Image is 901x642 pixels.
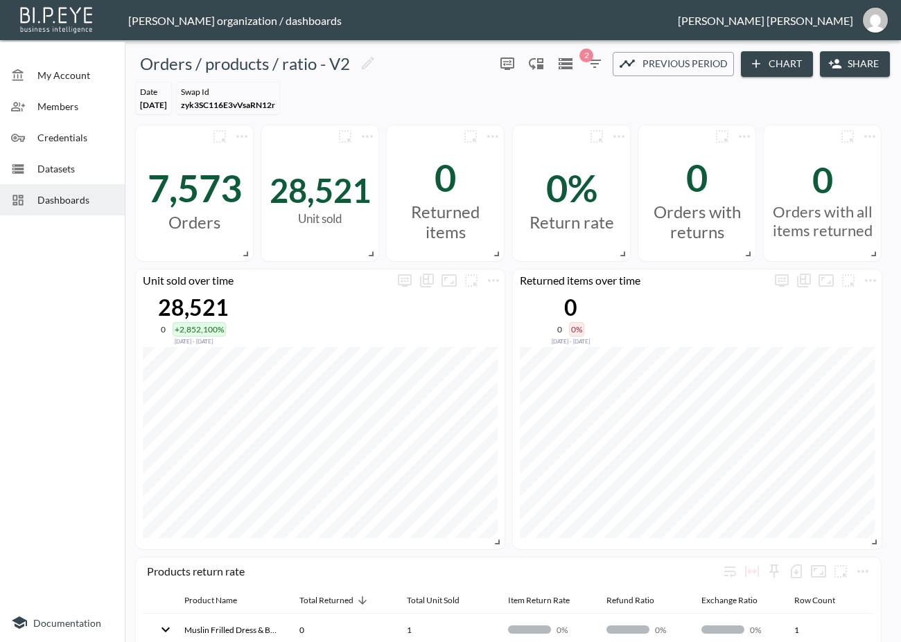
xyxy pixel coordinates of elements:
button: more [859,269,882,292]
div: 0 [394,155,497,200]
span: Display settings [496,53,518,75]
div: 0 [557,324,562,335]
div: Show as… [793,269,815,292]
button: more [859,125,881,148]
button: more [830,560,852,582]
span: Display settings [771,269,793,292]
div: Unit sold [270,211,371,226]
button: more [460,125,482,148]
div: Wrap text [719,560,741,582]
p: 0% [750,624,790,636]
div: Refund Ratio [606,592,654,609]
div: Compared to Mar 24, 2025 - Jul 01, 2025 [552,337,590,345]
div: 0 [645,155,749,200]
span: Previous period [642,55,728,73]
div: 28,521 [158,294,229,321]
img: 7151a5340a926b4f92da4ffde41f27b4 [863,8,888,33]
span: Attach chart to a group [711,128,733,141]
button: more [482,269,505,292]
span: Documentation [33,617,101,629]
div: Show as… [416,269,438,292]
div: +2,852,100% [173,322,226,337]
div: Toggle table layout between fixed and auto (default: auto) [741,560,763,582]
span: Dashboards [37,193,114,207]
div: [PERSON_NAME] organization / dashboards [128,14,678,27]
span: [DATE] [140,100,167,110]
span: zyk3SC116E3vVsaRN12r [181,100,275,110]
button: Fullscreen [807,560,830,582]
button: more [837,269,859,292]
span: Chart settings [852,560,874,582]
button: more [771,269,793,292]
button: more [586,125,608,148]
img: bipeye-logo [17,3,97,35]
button: ana@swap-commerce.com [853,3,898,37]
div: 7,573 [148,166,242,211]
div: Unit sold over time [136,274,394,287]
span: Attach chart to a group [586,128,608,141]
span: My Account [37,68,114,82]
button: more [852,560,874,582]
span: Credentials [37,130,114,145]
button: more [334,125,356,148]
div: Item Return Rate [508,592,570,609]
span: Chart settings [482,269,505,292]
button: more [837,125,859,148]
div: 0/100 (0%) [606,624,679,636]
span: Display settings [394,269,416,292]
button: more [711,125,733,148]
span: Attach chart to a group [837,128,859,141]
span: 2 [579,48,593,62]
div: Compared to Mar 24, 2025 - Jul 01, 2025 [158,337,229,345]
div: Enable/disable chart dragging [525,53,548,75]
div: Orders with all items returned [771,202,874,240]
button: more [496,53,518,75]
div: 0 [161,324,166,335]
div: Sticky left columns: 0 [763,560,785,582]
span: Chart settings [482,125,504,148]
svg: Edit [360,55,376,71]
button: more [356,125,378,148]
span: Item Return Rate [508,592,588,609]
div: 0% [530,166,614,211]
span: Chart settings [859,269,882,292]
span: Total Unit Sold [407,592,478,609]
div: Orders with returns [645,202,749,242]
button: Share [820,51,890,77]
p: 0% [557,624,597,636]
div: Orders [148,212,242,232]
button: more [394,269,416,292]
div: 0% [569,322,584,337]
button: more [733,125,755,148]
span: Attach chart to a group [460,272,482,285]
div: Product Name [184,592,237,609]
button: expand row [154,618,177,641]
div: Total Unit Sold [407,592,460,609]
span: Attach chart to a group [830,563,852,576]
div: 28,521 [270,171,371,210]
button: more [209,125,231,148]
span: Chart settings [733,125,755,148]
button: Previous period [613,52,734,76]
h5: Orders / products / ratio - V2 [140,53,350,75]
button: Fullscreen [438,269,460,292]
span: Attach chart to a group [209,128,231,141]
button: more [608,125,630,148]
span: Product Name [184,592,255,609]
span: Chart settings [859,125,881,148]
div: 0/100 (0%) [508,624,584,636]
button: more [460,269,482,292]
button: Datasets [554,53,577,75]
a: Documentation [11,614,114,631]
button: Fullscreen [815,269,837,292]
div: Returned items [394,202,497,242]
span: Row Count [794,592,853,609]
p: 0% [655,624,695,636]
span: Datasets [37,161,114,176]
button: more [231,125,253,148]
div: [PERSON_NAME] [PERSON_NAME] [678,14,853,27]
div: Exchange Ratio [701,592,758,609]
div: 0 [771,158,874,201]
div: 0 [552,294,590,321]
span: Attach chart to a group [334,128,356,141]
